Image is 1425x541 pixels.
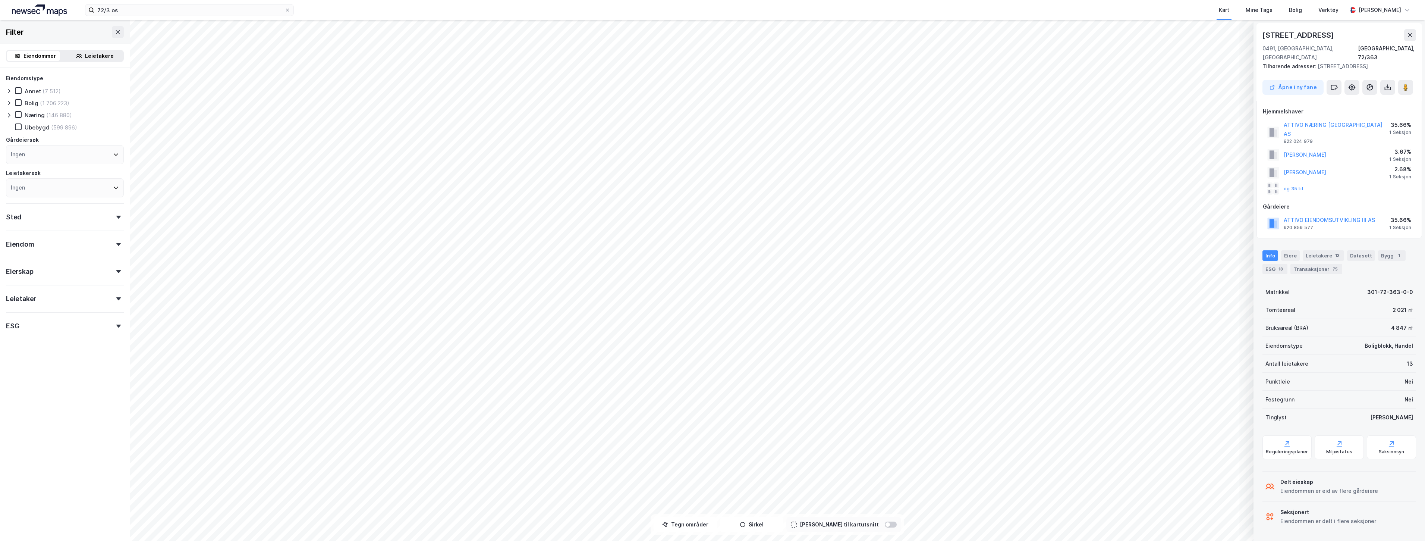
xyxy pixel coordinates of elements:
[1280,478,1378,487] div: Delt eieskap
[1331,265,1339,273] div: 75
[1389,216,1411,225] div: 35.66%
[1265,395,1295,404] div: Festegrunn
[1262,80,1324,95] button: Åpne i ny fane
[1262,62,1410,71] div: [STREET_ADDRESS]
[25,124,50,131] div: Ubebygd
[1393,306,1413,315] div: 2 021 ㎡
[1404,377,1413,386] div: Nei
[1391,323,1413,332] div: 4 847 ㎡
[1284,138,1313,144] div: 922 024 979
[1265,306,1295,315] div: Tomteareal
[25,100,38,107] div: Bolig
[1389,174,1411,180] div: 1 Seksjon
[1265,359,1308,368] div: Antall leietakere
[1303,250,1344,261] div: Leietakere
[6,322,19,331] div: ESG
[720,517,783,532] button: Sirkel
[800,520,879,529] div: [PERSON_NAME] til kartutsnitt
[40,100,69,107] div: (1 706 223)
[1370,413,1413,422] div: [PERSON_NAME]
[1388,505,1425,541] div: Kontrollprogram for chat
[1280,517,1376,526] div: Eiendommen er delt i flere seksjoner
[1265,323,1308,332] div: Bruksareal (BRA)
[46,112,72,119] div: (146 880)
[1334,252,1341,259] div: 13
[11,183,25,192] div: Ingen
[25,88,41,95] div: Annet
[1246,6,1273,15] div: Mine Tags
[654,517,717,532] button: Tegn områder
[1404,395,1413,404] div: Nei
[43,88,61,95] div: (7 512)
[1262,29,1336,41] div: [STREET_ADDRESS]
[1265,341,1303,350] div: Eiendomstype
[1290,264,1342,274] div: Transaksjoner
[1281,250,1300,261] div: Eiere
[1367,288,1413,297] div: 301-72-363-0-0
[1395,252,1403,259] div: 1
[23,51,56,60] div: Eiendommer
[1358,44,1416,62] div: [GEOGRAPHIC_DATA], 72/363
[1318,6,1339,15] div: Verktøy
[1265,377,1290,386] div: Punktleie
[1389,156,1411,162] div: 1 Seksjon
[1263,107,1416,116] div: Hjemmelshaver
[1379,449,1404,455] div: Saksinnsyn
[1389,129,1411,135] div: 1 Seksjon
[1407,359,1413,368] div: 13
[1265,413,1287,422] div: Tinglyst
[1277,265,1284,273] div: 18
[1389,147,1411,156] div: 3.67%
[1266,449,1308,455] div: Reguleringsplaner
[1365,341,1413,350] div: Boligblokk, Handel
[1326,449,1352,455] div: Miljøstatus
[6,267,33,276] div: Eierskap
[1388,505,1425,541] iframe: Chat Widget
[1359,6,1401,15] div: [PERSON_NAME]
[1262,44,1358,62] div: 0491, [GEOGRAPHIC_DATA], [GEOGRAPHIC_DATA]
[11,150,25,159] div: Ingen
[6,26,24,38] div: Filter
[1280,487,1378,495] div: Eiendommen er eid av flere gårdeiere
[6,213,22,222] div: Sted
[1263,202,1416,211] div: Gårdeiere
[6,135,39,144] div: Gårdeiersøk
[1280,508,1376,517] div: Seksjonert
[1219,6,1229,15] div: Kart
[1262,264,1287,274] div: ESG
[25,112,45,119] div: Næring
[1289,6,1302,15] div: Bolig
[6,74,43,83] div: Eiendomstype
[1262,250,1278,261] div: Info
[6,240,34,249] div: Eiendom
[1265,288,1290,297] div: Matrikkel
[6,169,41,178] div: Leietakersøk
[1347,250,1375,261] div: Datasett
[1262,63,1318,69] span: Tilhørende adresser:
[1389,121,1411,129] div: 35.66%
[85,51,114,60] div: Leietakere
[1378,250,1406,261] div: Bygg
[6,294,36,303] div: Leietaker
[12,4,67,16] img: logo.a4113a55bc3d86da70a041830d287a7e.svg
[94,4,284,16] input: Søk på adresse, matrikkel, gårdeiere, leietakere eller personer
[51,124,77,131] div: (599 896)
[1389,225,1411,231] div: 1 Seksjon
[1284,225,1313,231] div: 920 859 577
[1389,165,1411,174] div: 2.68%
